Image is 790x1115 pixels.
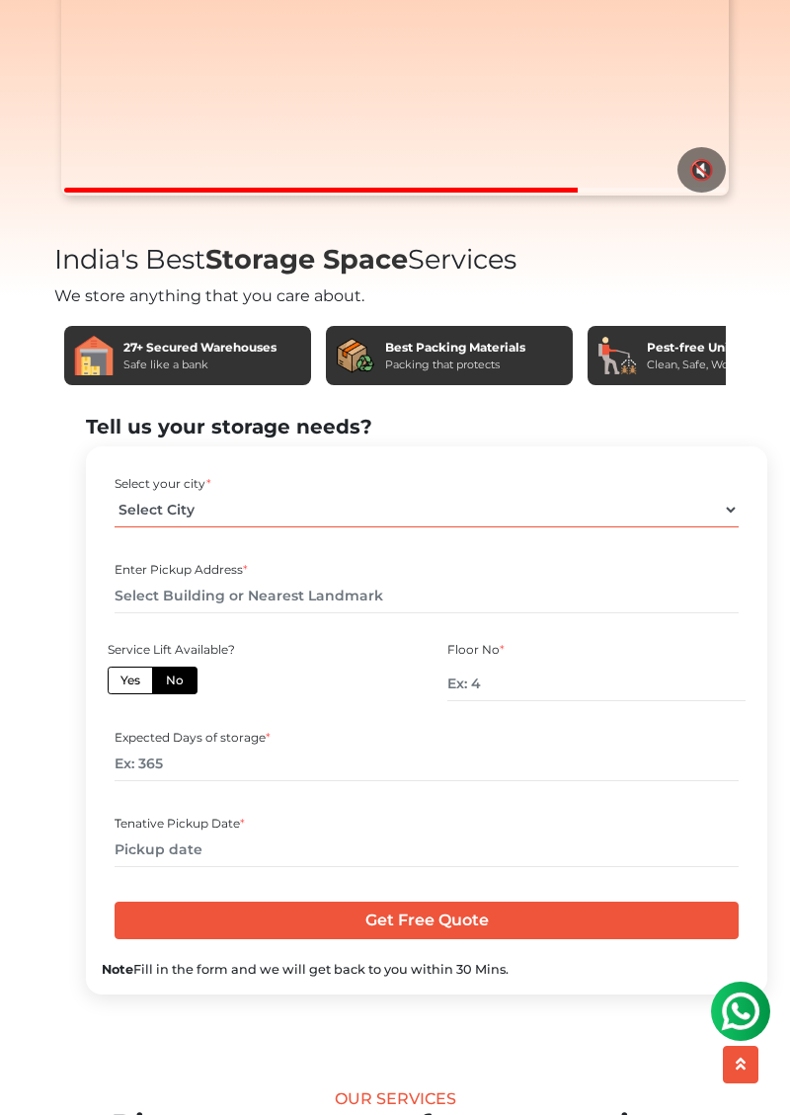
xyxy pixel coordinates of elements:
div: Service Lift Available? [108,641,405,659]
button: scroll up [723,1046,758,1083]
label: Yes [108,667,153,694]
span: Storage Space [205,243,408,276]
div: Select your city [115,475,739,493]
div: Pest-free Units [647,339,771,357]
input: Select Building or Nearest Landmark [115,579,739,613]
label: No [152,667,197,694]
input: Ex: 4 [447,667,745,701]
div: Best Packing Materials [385,339,525,357]
img: whatsapp-icon.svg [20,20,59,59]
div: Expected Days of storage [115,729,739,747]
div: 27+ Secured Warehouses [123,339,276,357]
div: Fill in the form and we will get back to you within 30 Mins. [102,960,751,979]
input: Pickup date [115,833,739,867]
input: Ex: 365 [115,747,739,781]
div: Enter Pickup Address [115,561,739,579]
div: Tenative Pickup Date [115,815,739,833]
div: Safe like a bank [123,357,276,373]
img: Pest-free Units [597,336,637,375]
div: Our Services [32,1089,758,1108]
h2: Tell us your storage needs? [86,415,767,438]
button: 🔇 [677,147,726,193]
div: Packing that protects [385,357,525,373]
input: Get Free Quote [115,902,739,939]
img: Best Packing Materials [336,336,375,375]
img: 27+ Secured Warehouses [74,336,114,375]
div: Floor No [447,641,745,659]
div: Clean, Safe, Worry-Free [647,357,771,373]
h1: India's Best Services [54,244,736,277]
b: Note [102,962,133,977]
div: We store anything that you care about. [54,284,736,308]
